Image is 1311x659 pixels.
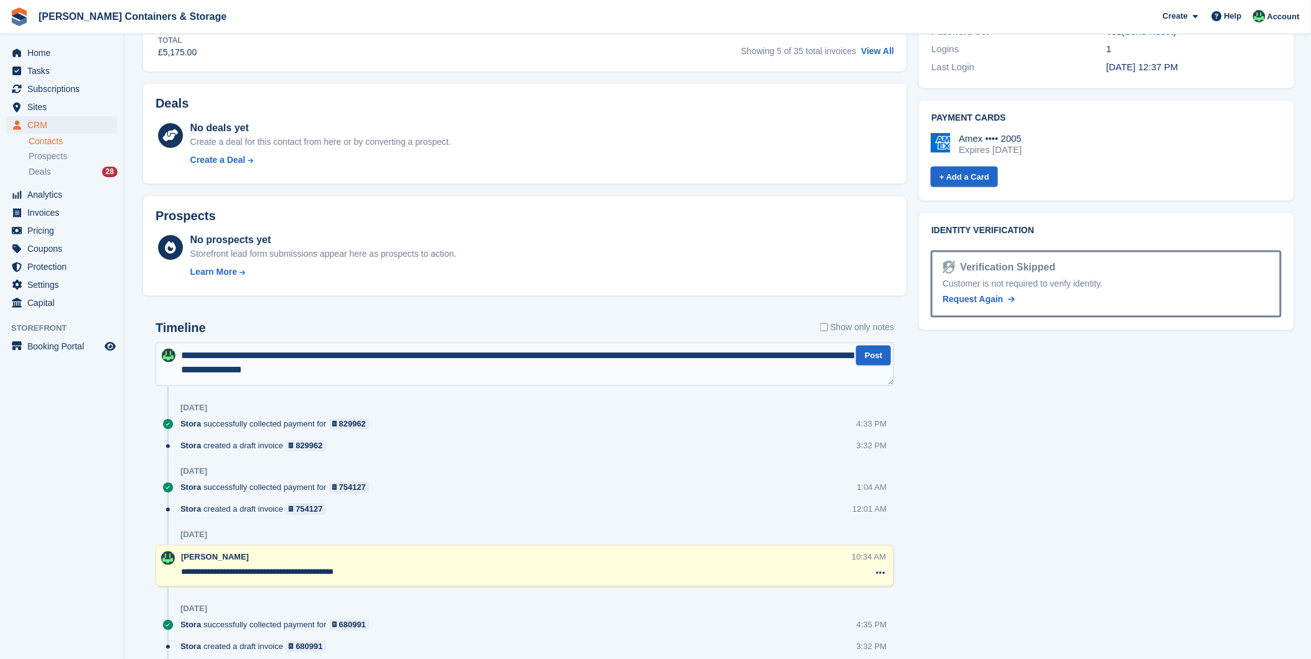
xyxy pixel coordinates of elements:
[103,339,118,354] a: Preview store
[180,440,332,452] div: created a draft invoice
[1106,62,1178,72] time: 2025-06-27 11:37:55 UTC
[190,265,457,279] a: Learn More
[6,338,118,355] a: menu
[29,165,118,178] a: Deals 28
[943,260,955,274] img: Identity Verification Ready
[181,553,249,562] span: [PERSON_NAME]
[852,504,887,515] div: 12:01 AM
[158,46,197,59] div: £5,175.00
[6,98,118,116] a: menu
[27,116,102,134] span: CRM
[102,167,118,177] div: 28
[296,440,322,452] div: 829962
[6,116,118,134] a: menu
[34,6,231,27] a: [PERSON_NAME] Containers & Storage
[162,349,175,362] img: Arjun Preetham
[296,641,322,653] div: 680991
[29,150,118,163] a: Prospects
[286,504,326,515] a: 754127
[6,204,118,221] a: menu
[180,482,201,494] span: Stora
[180,418,375,430] div: successfully collected payment for
[180,530,207,540] div: [DATE]
[857,619,887,631] div: 4:35 PM
[6,44,118,62] a: menu
[10,7,29,26] img: stora-icon-8386f47178a22dfd0bd8f6a31ec36ba5ce8667c1dd55bd0f319d3a0aa187defe.svg
[6,80,118,98] a: menu
[1267,11,1300,23] span: Account
[6,258,118,275] a: menu
[1125,26,1173,37] a: Send Reset
[931,42,1106,57] div: Logins
[190,265,237,279] div: Learn More
[27,222,102,239] span: Pricing
[1106,42,1281,57] div: 1
[959,144,1022,155] div: Expires [DATE]
[6,62,118,80] a: menu
[329,619,370,631] a: 680991
[1225,10,1242,22] span: Help
[27,240,102,257] span: Coupons
[857,418,887,430] div: 4:33 PM
[27,186,102,203] span: Analytics
[156,321,206,335] h2: Timeline
[11,322,124,334] span: Storefront
[29,136,118,147] a: Contacts
[190,136,451,149] div: Create a deal for this contact from here or by converting a prospect.
[286,440,326,452] a: 829962
[943,293,1015,306] a: Request Again
[27,338,102,355] span: Booking Portal
[1122,26,1177,37] span: ( )
[959,133,1022,144] div: Amex •••• 2005
[180,403,207,413] div: [DATE]
[180,504,332,515] div: created a draft invoice
[27,98,102,116] span: Sites
[29,166,51,178] span: Deals
[27,44,102,62] span: Home
[29,150,67,162] span: Prospects
[943,277,1269,290] div: Customer is not required to verify identity.
[180,418,201,430] span: Stora
[180,482,375,494] div: successfully collected payment for
[180,504,201,515] span: Stora
[27,276,102,293] span: Settings
[27,62,102,80] span: Tasks
[820,321,895,334] label: Show only notes
[190,233,457,247] div: No prospects yet
[27,80,102,98] span: Subscriptions
[1163,10,1188,22] span: Create
[180,641,201,653] span: Stora
[339,418,366,430] div: 829962
[339,482,366,494] div: 754127
[861,46,894,56] a: View All
[180,467,207,477] div: [DATE]
[180,604,207,614] div: [DATE]
[27,204,102,221] span: Invoices
[931,167,998,187] a: + Add a Card
[956,260,1056,275] div: Verification Skipped
[856,346,891,366] button: Post
[158,35,197,46] div: Total
[741,46,856,56] span: Showing 5 of 35 total invoices
[27,294,102,311] span: Capital
[180,619,375,631] div: successfully collected payment for
[329,482,370,494] a: 754127
[339,619,366,631] div: 680991
[1253,10,1266,22] img: Arjun Preetham
[180,619,201,631] span: Stora
[190,154,451,167] a: Create a Deal
[931,60,1106,75] div: Last Login
[931,133,951,153] img: Amex Logo
[156,96,189,111] h2: Deals
[180,641,332,653] div: created a draft invoice
[6,222,118,239] a: menu
[190,247,457,260] div: Storefront lead form submissions appear here as prospects to action.
[857,641,887,653] div: 3:32 PM
[190,121,451,136] div: No deals yet
[820,321,828,334] input: Show only notes
[329,418,370,430] a: 829962
[6,240,118,257] a: menu
[6,186,118,203] a: menu
[6,294,118,311] a: menu
[852,551,886,563] div: 10:34 AM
